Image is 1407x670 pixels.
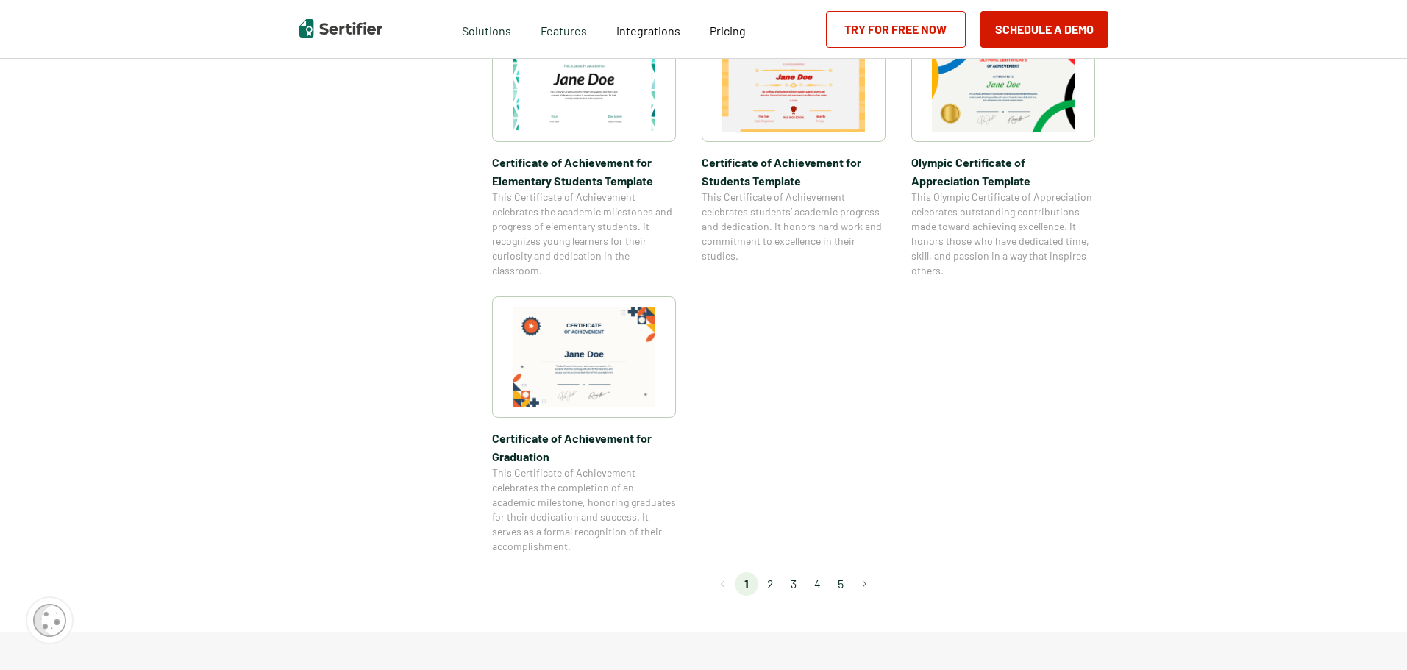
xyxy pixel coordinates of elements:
a: Try for Free Now [826,11,966,48]
a: Pricing [710,20,746,38]
button: Go to next page [852,572,876,596]
a: Certificate of Achievement for GraduationCertificate of Achievement for GraduationThis Certificat... [492,296,676,554]
span: Certificate of Achievement for Graduation [492,429,676,466]
iframe: Chat Widget [1333,599,1407,670]
li: page 1 [735,572,758,596]
a: Certificate of Achievement for Students TemplateCertificate of Achievement for Students TemplateT... [702,21,886,278]
a: Integrations [616,20,680,38]
span: Olympic Certificate of Appreciation​ Template [911,153,1095,190]
img: Certificate of Achievement for Students Template [722,31,865,132]
span: This Olympic Certificate of Appreciation celebrates outstanding contributions made toward achievi... [911,190,1095,278]
li: page 2 [758,572,782,596]
span: Solutions [462,20,511,38]
button: Schedule a Demo [980,11,1108,48]
span: This Certificate of Achievement celebrates the completion of an academic milestone, honoring grad... [492,466,676,554]
li: page 4 [805,572,829,596]
img: Sertifier | Digital Credentialing Platform [299,19,382,38]
a: Certificate of Achievement for Elementary Students TemplateCertificate of Achievement for Element... [492,21,676,278]
span: Certificate of Achievement for Elementary Students Template [492,153,676,190]
span: Features [541,20,587,38]
span: Certificate of Achievement for Students Template [702,153,886,190]
span: Pricing [710,24,746,38]
span: Integrations [616,24,680,38]
span: This Certificate of Achievement celebrates students’ academic progress and dedication. It honors ... [702,190,886,263]
span: This Certificate of Achievement celebrates the academic milestones and progress of elementary stu... [492,190,676,278]
li: page 3 [782,572,805,596]
img: Certificate of Achievement for Elementary Students Template [513,31,655,132]
img: Cookie Popup Icon [33,604,66,637]
a: Olympic Certificate of Appreciation​ TemplateOlympic Certificate of Appreciation​ TemplateThis Ol... [911,21,1095,278]
button: Go to previous page [711,572,735,596]
li: page 5 [829,572,852,596]
img: Certificate of Achievement for Graduation [513,307,655,407]
img: Olympic Certificate of Appreciation​ Template [932,31,1075,132]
